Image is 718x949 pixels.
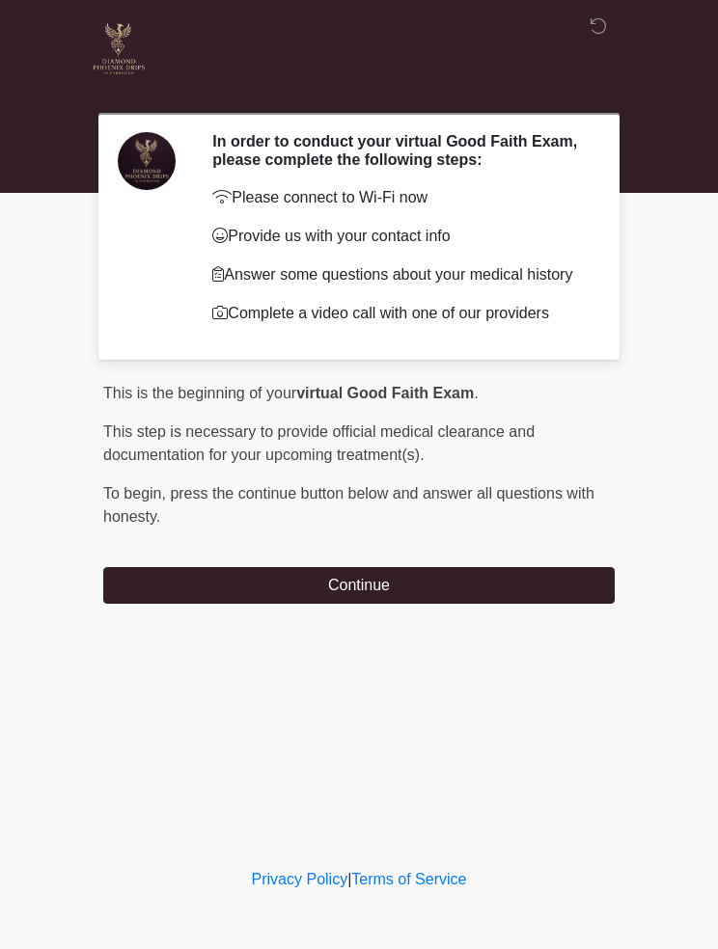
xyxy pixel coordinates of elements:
p: Answer some questions about your medical history [212,263,586,286]
p: Please connect to Wi-Fi now [212,186,586,209]
strong: virtual Good Faith Exam [296,385,474,401]
a: | [347,871,351,887]
h2: In order to conduct your virtual Good Faith Exam, please complete the following steps: [212,132,586,169]
img: Diamond Phoenix Drips IV Hydration Logo [84,14,153,84]
span: This step is necessary to provide official medical clearance and documentation for your upcoming ... [103,423,535,463]
img: Agent Avatar [118,132,176,190]
a: Privacy Policy [252,871,348,887]
p: Provide us with your contact info [212,225,586,248]
button: Continue [103,567,615,604]
a: Terms of Service [351,871,466,887]
span: . [474,385,478,401]
span: press the continue button below and answer all questions with honesty. [103,485,594,525]
span: To begin, [103,485,170,502]
span: This is the beginning of your [103,385,296,401]
p: Complete a video call with one of our providers [212,302,586,325]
